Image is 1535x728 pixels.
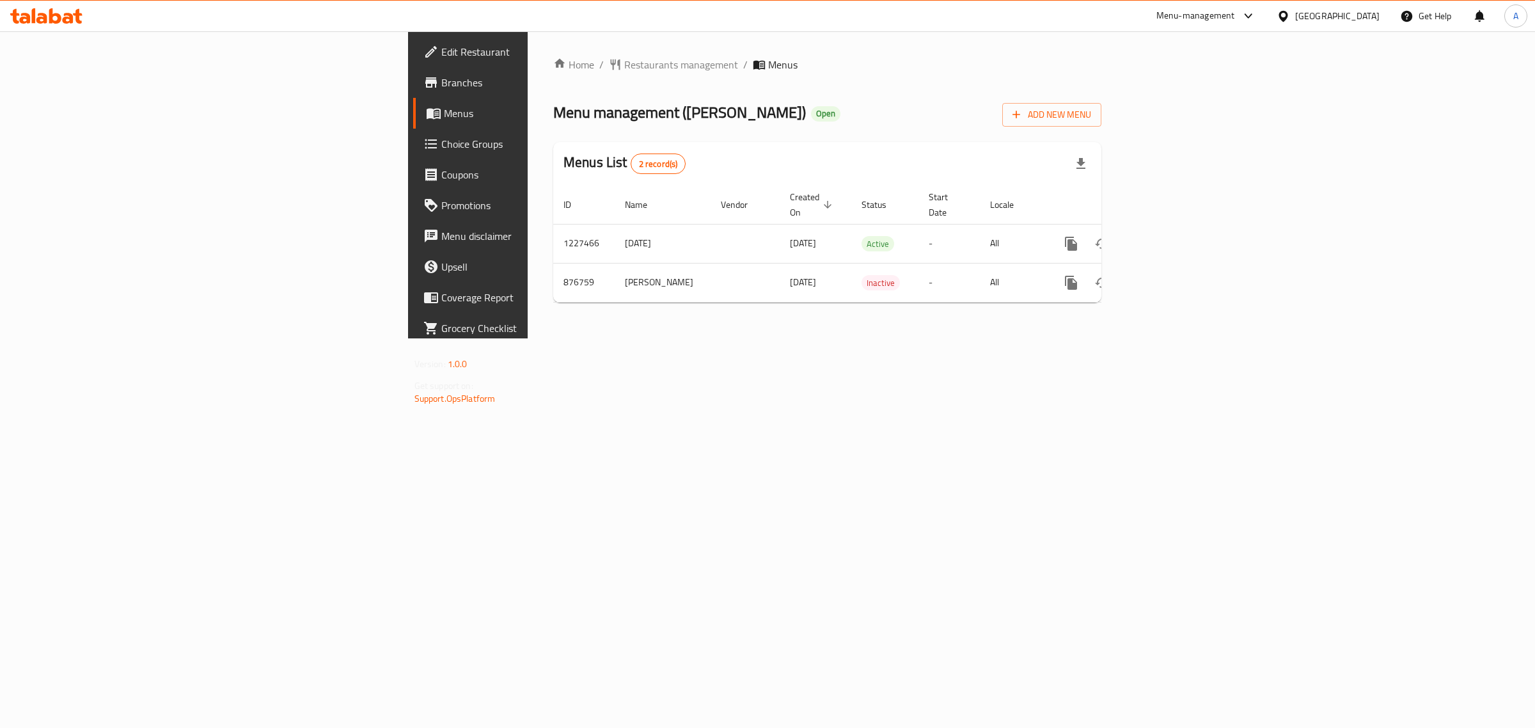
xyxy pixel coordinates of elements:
span: Locale [990,197,1030,212]
a: Restaurants management [609,57,738,72]
a: Coverage Report [413,282,665,313]
span: Choice Groups [441,136,654,152]
div: Active [862,236,894,251]
a: Choice Groups [413,129,665,159]
a: Upsell [413,251,665,282]
button: more [1056,267,1087,298]
td: - [918,224,980,263]
span: Upsell [441,259,654,274]
div: [GEOGRAPHIC_DATA] [1295,9,1380,23]
button: Change Status [1087,228,1117,259]
a: Menus [413,98,665,129]
button: Add New Menu [1002,103,1101,127]
th: Actions [1046,186,1189,225]
div: Total records count [631,154,686,174]
span: Add New Menu [1012,107,1091,123]
span: Get support on: [414,377,473,394]
div: Export file [1066,148,1096,179]
span: Open [811,108,840,119]
a: Coupons [413,159,665,190]
span: Active [862,237,894,251]
div: Inactive [862,275,900,290]
a: Branches [413,67,665,98]
span: Branches [441,75,654,90]
span: Status [862,197,903,212]
span: Menu disclaimer [441,228,654,244]
button: more [1056,228,1087,259]
span: Menus [768,57,798,72]
span: 1.0.0 [448,356,468,372]
span: Coverage Report [441,290,654,305]
span: Start Date [929,189,964,220]
span: A [1513,9,1518,23]
span: 2 record(s) [631,158,686,170]
span: Vendor [721,197,764,212]
div: Open [811,106,840,122]
h2: Menus List [563,153,686,174]
span: Inactive [862,276,900,290]
span: [DATE] [790,274,816,290]
td: All [980,263,1046,302]
span: [DATE] [790,235,816,251]
a: Support.OpsPlatform [414,390,496,407]
span: Menu management ( [PERSON_NAME] ) [553,98,806,127]
button: Change Status [1087,267,1117,298]
td: - [918,263,980,302]
span: Grocery Checklist [441,320,654,336]
span: Edit Restaurant [441,44,654,59]
span: Promotions [441,198,654,213]
span: Restaurants management [624,57,738,72]
li: / [743,57,748,72]
span: Version: [414,356,446,372]
td: All [980,224,1046,263]
div: Menu-management [1156,8,1235,24]
span: Created On [790,189,836,220]
a: Promotions [413,190,665,221]
span: Menus [444,106,654,121]
span: ID [563,197,588,212]
nav: breadcrumb [553,57,1101,72]
span: Name [625,197,664,212]
span: Coupons [441,167,654,182]
table: enhanced table [553,186,1189,303]
a: Menu disclaimer [413,221,665,251]
a: Edit Restaurant [413,36,665,67]
a: Grocery Checklist [413,313,665,344]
